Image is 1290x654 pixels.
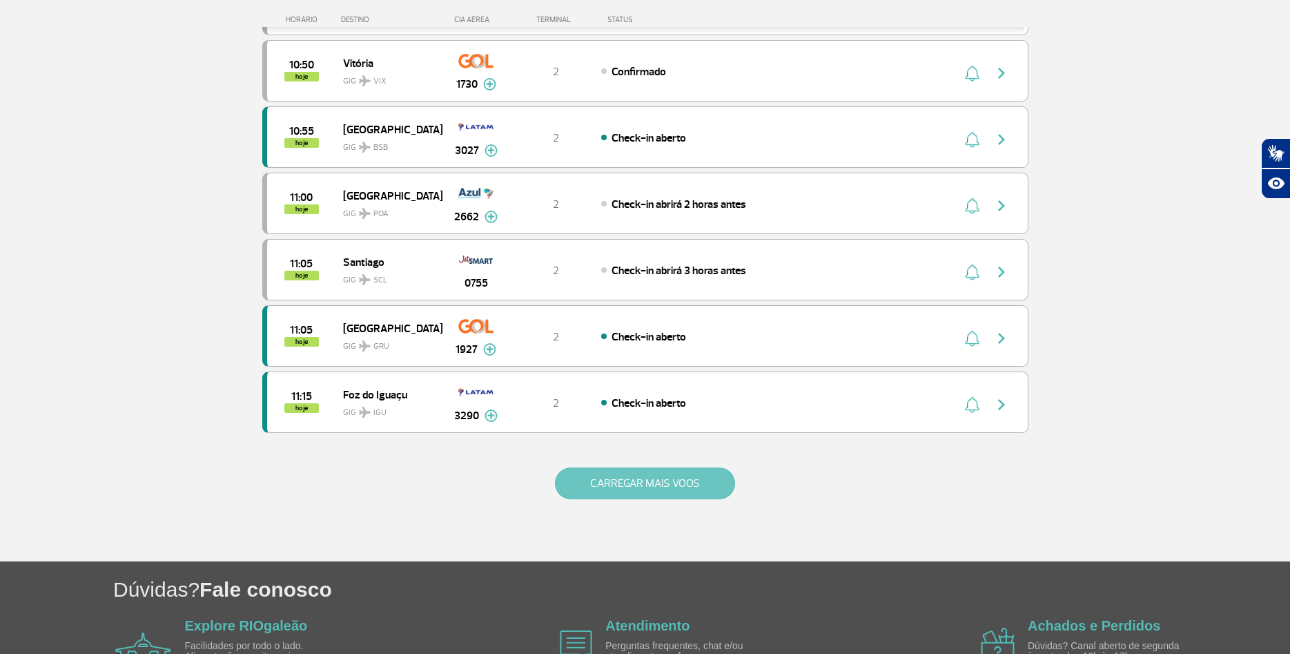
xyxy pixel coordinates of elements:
span: Confirmado [612,65,666,79]
span: Check-in abrirá 3 horas antes [612,264,746,278]
span: Vitória [343,54,431,72]
a: Achados e Perdidos [1028,618,1160,633]
span: 2 [553,330,559,344]
span: 2025-10-01 10:50:00 [289,60,314,70]
span: 3027 [455,142,479,159]
span: Santiago [343,253,431,271]
button: CARREGAR MAIS VOOS [555,468,735,499]
div: STATUS [600,15,713,24]
img: mais-info-painel-voo.svg [485,211,498,223]
div: HORÁRIO [266,15,342,24]
span: GIG [343,68,431,88]
span: GIG [343,333,431,353]
img: mais-info-painel-voo.svg [485,144,498,157]
img: destiny_airplane.svg [359,274,371,285]
div: Plugin de acessibilidade da Hand Talk. [1261,138,1290,199]
span: [GEOGRAPHIC_DATA] [343,120,431,138]
span: VIX [373,75,387,88]
div: CIA AÉREA [442,15,511,24]
span: hoje [284,337,319,347]
img: mais-info-painel-voo.svg [485,410,498,422]
div: TERMINAL [511,15,600,24]
span: POA [373,208,389,220]
span: 2025-10-01 11:05:00 [290,325,313,335]
img: destiny_airplane.svg [359,208,371,219]
span: Check-in aberto [612,330,686,344]
img: sino-painel-voo.svg [965,65,979,81]
img: mais-info-painel-voo.svg [483,343,496,356]
img: seta-direita-painel-voo.svg [993,131,1010,148]
img: seta-direita-painel-voo.svg [993,264,1010,280]
img: destiny_airplane.svg [359,340,371,352]
span: 0755 [465,275,488,291]
button: Abrir tradutor de língua de sinais. [1261,138,1290,169]
span: IGU [373,407,387,419]
span: 1730 [456,76,478,93]
img: seta-direita-painel-voo.svg [993,198,1010,214]
span: GIG [343,399,431,419]
span: BSB [373,142,388,154]
span: Fale conosco [199,578,332,601]
img: sino-painel-voo.svg [965,330,979,347]
span: GRU [373,340,389,353]
h1: Dúvidas? [113,575,1290,604]
img: seta-direita-painel-voo.svg [993,65,1010,81]
span: 2025-10-01 11:05:00 [290,259,313,269]
span: hoje [284,271,319,280]
span: 2 [553,131,559,145]
span: hoje [284,138,319,148]
span: Check-in abrirá 2 horas antes [612,198,746,211]
img: sino-painel-voo.svg [965,264,979,280]
span: GIG [343,134,431,154]
span: [GEOGRAPHIC_DATA] [343,186,431,204]
img: destiny_airplane.svg [359,142,371,153]
img: destiny_airplane.svg [359,75,371,86]
img: seta-direita-painel-voo.svg [993,396,1010,413]
span: SCL [373,274,387,287]
span: 2 [553,264,559,278]
span: hoje [284,72,319,81]
span: GIG [343,200,431,220]
img: seta-direita-painel-voo.svg [993,330,1010,347]
span: 3290 [454,407,479,424]
img: mais-info-painel-voo.svg [483,78,496,90]
span: 2662 [454,209,479,225]
span: 2025-10-01 11:15:00 [291,392,312,401]
span: 2 [553,65,559,79]
img: destiny_airplane.svg [359,407,371,418]
span: 2025-10-01 11:00:00 [290,193,313,202]
span: Check-in aberto [612,396,686,410]
span: 1927 [456,341,478,358]
div: DESTINO [341,15,442,24]
span: GIG [343,267,431,287]
span: 2 [553,198,559,211]
img: sino-painel-voo.svg [965,131,979,148]
button: Abrir recursos assistivos. [1261,169,1290,199]
span: hoje [284,403,319,413]
a: Atendimento [605,618,690,633]
span: 2025-10-01 10:55:00 [289,126,314,136]
span: [GEOGRAPHIC_DATA] [343,319,431,337]
img: sino-painel-voo.svg [965,198,979,214]
span: hoje [284,204,319,214]
span: Check-in aberto [612,131,686,145]
span: Foz do Iguaçu [343,385,431,403]
img: sino-painel-voo.svg [965,396,979,413]
a: Explore RIOgaleão [185,618,308,633]
span: 2 [553,396,559,410]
